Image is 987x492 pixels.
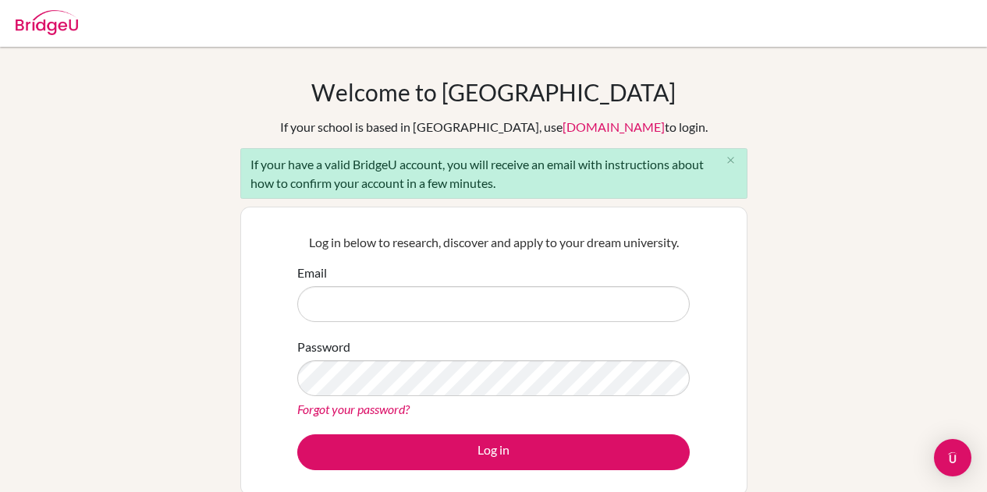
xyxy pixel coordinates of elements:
[563,119,665,134] a: [DOMAIN_NAME]
[934,439,971,476] div: Open Intercom Messenger
[297,402,410,416] a: Forgot your password?
[715,149,747,172] button: Close
[725,154,737,166] i: close
[16,10,78,35] img: Bridge-U
[280,118,708,136] div: If your school is based in [GEOGRAPHIC_DATA], use to login.
[297,434,690,470] button: Log in
[311,78,676,106] h1: Welcome to [GEOGRAPHIC_DATA]
[297,338,350,356] label: Password
[297,233,690,252] p: Log in below to research, discover and apply to your dream university.
[240,148,747,199] div: If your have a valid BridgeU account, you will receive an email with instructions about how to co...
[297,264,327,282] label: Email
